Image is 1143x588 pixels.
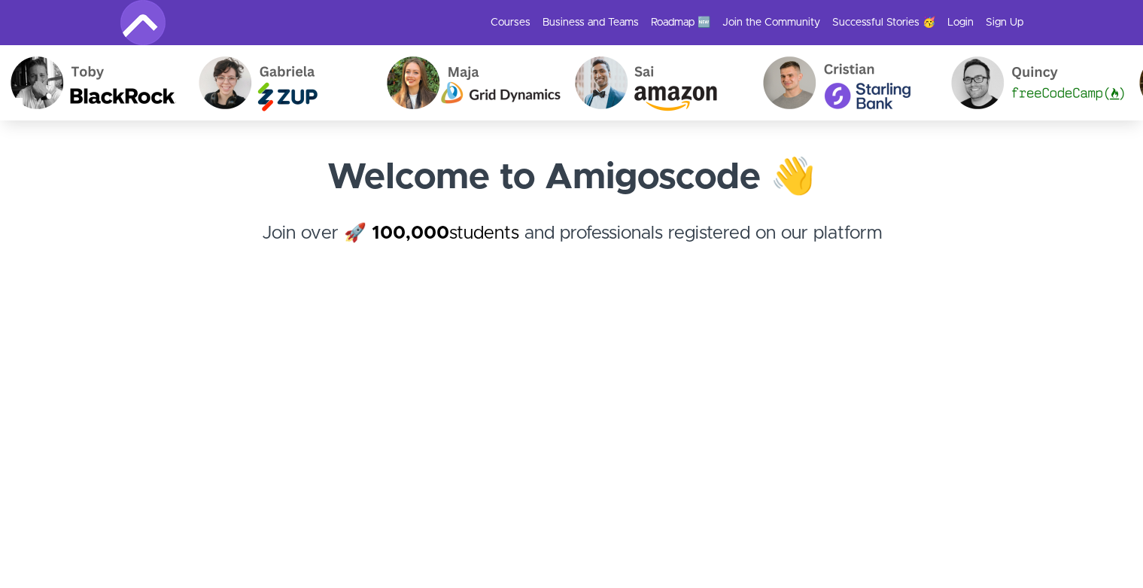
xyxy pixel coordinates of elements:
[752,45,940,120] img: Cristian
[120,220,1023,274] h4: Join over 🚀 and professionals registered on our platform
[564,45,752,120] img: Sai
[832,15,935,30] a: Successful Stories 🥳
[947,15,974,30] a: Login
[327,160,816,196] strong: Welcome to Amigoscode 👋
[986,15,1023,30] a: Sign Up
[375,45,564,120] img: Maja
[187,45,375,120] img: Gabriela
[491,15,530,30] a: Courses
[543,15,639,30] a: Business and Teams
[940,45,1128,120] img: Quincy
[372,224,449,242] strong: 100,000
[722,15,820,30] a: Join the Community
[372,224,519,242] a: 100,000students
[651,15,710,30] a: Roadmap 🆕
